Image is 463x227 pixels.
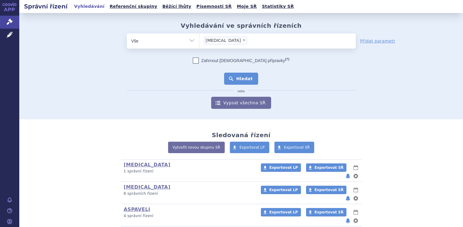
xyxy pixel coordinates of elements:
a: Exportovat LP [261,186,301,194]
a: Exportovat SŘ [274,142,314,153]
p: 6 správních řízení [124,191,253,196]
a: Exportovat SŘ [306,186,346,194]
button: lhůty [353,209,359,216]
h2: Sledovaná řízení [212,131,271,139]
a: Exportovat LP [261,208,301,216]
a: Exportovat SŘ [306,208,346,216]
button: notifikace [345,195,351,202]
p: 4 správní řízení [124,213,253,219]
a: Exportovat SŘ [306,163,346,172]
span: Exportovat LP [269,166,298,170]
button: nastavení [353,195,359,202]
button: nastavení [353,172,359,180]
a: Moje SŘ [235,2,258,11]
span: Exportovat SŘ [314,166,343,170]
span: Exportovat SŘ [314,188,343,192]
a: Přidat parametr [360,38,396,44]
abbr: (?) [285,57,289,61]
a: [MEDICAL_DATA] [124,184,170,190]
span: Exportovat SŘ [284,145,310,150]
span: [MEDICAL_DATA] [206,38,241,43]
span: Exportovat LP [269,210,298,214]
a: Exportovat LP [230,142,269,153]
a: Písemnosti SŘ [195,2,233,11]
button: lhůty [353,186,359,194]
button: nastavení [353,217,359,224]
h2: Správní řízení [19,2,72,11]
a: Statistiky SŘ [260,2,296,11]
span: Exportovat LP [239,145,265,150]
a: Exportovat LP [261,163,301,172]
a: Vytvořit novou skupinu SŘ [168,142,225,153]
button: notifikace [345,217,351,224]
h2: Vyhledávání ve správních řízeních [181,22,302,29]
label: Zahrnout [DEMOGRAPHIC_DATA] přípravky [193,58,289,64]
a: Vyhledávání [72,2,106,11]
button: lhůty [353,164,359,171]
button: notifikace [345,172,351,180]
span: × [242,38,246,42]
a: [MEDICAL_DATA] [124,162,170,168]
a: Vypsat všechna SŘ [211,97,271,109]
span: Exportovat SŘ [314,210,343,214]
p: 1 správní řízení [124,169,253,174]
button: Hledat [224,73,258,85]
a: ASPAVELI [124,207,150,212]
i: nebo [234,90,248,93]
a: Běžící lhůty [161,2,193,11]
span: Exportovat LP [269,188,298,192]
input: [MEDICAL_DATA] [249,36,274,44]
a: Referenční skupiny [108,2,159,11]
